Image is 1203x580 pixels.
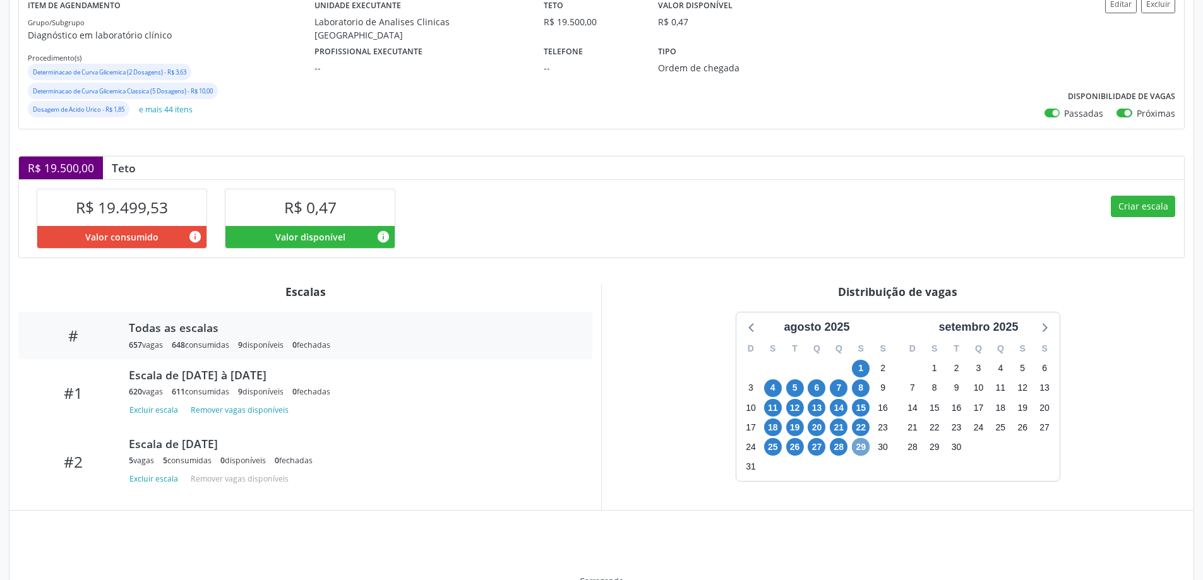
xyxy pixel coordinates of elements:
span: segunda-feira, 1 de setembro de 2025 [926,360,943,377]
div: R$ 0,47 [658,15,688,28]
span: quinta-feira, 4 de setembro de 2025 [991,360,1009,377]
span: quarta-feira, 3 de setembro de 2025 [969,360,987,377]
span: sábado, 9 de agosto de 2025 [874,379,892,397]
span: segunda-feira, 8 de setembro de 2025 [926,379,943,397]
span: quinta-feira, 25 de setembro de 2025 [991,418,1009,436]
label: Próximas [1137,107,1175,120]
div: D [740,339,762,358]
div: consumidas [172,386,229,397]
span: sexta-feira, 29 de agosto de 2025 [852,438,870,456]
span: sexta-feira, 1 de agosto de 2025 [852,360,870,377]
span: quarta-feira, 17 de setembro de 2025 [969,399,987,417]
span: sábado, 27 de setembro de 2025 [1036,418,1053,436]
span: segunda-feira, 4 de agosto de 2025 [764,379,782,397]
span: 620 [129,386,142,397]
div: S [872,339,894,358]
div: disponíveis [238,340,284,350]
div: Distribuição de vagas [611,285,1185,299]
span: 9 [238,386,242,397]
span: domingo, 7 de setembro de 2025 [904,379,921,397]
span: 657 [129,340,142,350]
span: sábado, 2 de agosto de 2025 [874,360,892,377]
span: quarta-feira, 24 de setembro de 2025 [969,418,987,436]
span: sábado, 13 de setembro de 2025 [1036,379,1053,397]
span: terça-feira, 5 de agosto de 2025 [786,379,804,397]
span: domingo, 17 de agosto de 2025 [742,418,760,436]
span: quarta-feira, 27 de agosto de 2025 [808,438,825,456]
button: Excluir escala [129,470,183,487]
div: consumidas [163,455,212,466]
p: Diagnóstico em laboratório clínico [28,28,314,42]
div: Teto [103,161,145,175]
div: S [1034,339,1056,358]
span: domingo, 14 de setembro de 2025 [904,399,921,417]
div: -- [544,61,640,74]
div: fechadas [292,340,330,350]
span: quinta-feira, 28 de agosto de 2025 [830,438,847,456]
span: Valor disponível [275,230,345,244]
div: Q [967,339,990,358]
span: quinta-feira, 18 de setembro de 2025 [991,399,1009,417]
div: #1 [27,384,120,402]
span: terça-feira, 9 de setembro de 2025 [948,379,966,397]
div: vagas [129,386,163,397]
div: Q [828,339,850,358]
span: segunda-feira, 18 de agosto de 2025 [764,418,782,436]
span: sexta-feira, 5 de setembro de 2025 [1014,360,1031,377]
label: Disponibilidade de vagas [1068,87,1175,107]
span: sábado, 16 de agosto de 2025 [874,399,892,417]
span: 648 [172,340,185,350]
small: Determinacao de Curva Glicemica (2 Dosagens) - R$ 3,63 [33,68,186,76]
span: sexta-feira, 22 de agosto de 2025 [852,418,870,436]
span: terça-feira, 30 de setembro de 2025 [948,438,966,456]
span: 0 [220,455,225,466]
span: domingo, 10 de agosto de 2025 [742,399,760,417]
div: -- [314,61,526,74]
span: segunda-feira, 22 de setembro de 2025 [926,418,943,436]
div: Escalas [18,285,592,299]
div: fechadas [275,455,313,466]
small: Dosagem de Acido Urico - R$ 1,85 [33,105,124,114]
div: T [784,339,806,358]
span: R$ 19.499,53 [76,197,168,218]
div: disponíveis [220,455,266,466]
div: R$ 19.500,00 [19,157,103,179]
label: Tipo [658,42,676,61]
div: Laboratorio de Analises Clinicas [GEOGRAPHIC_DATA] [314,15,526,42]
div: Q [806,339,828,358]
span: terça-feira, 2 de setembro de 2025 [948,360,966,377]
span: sexta-feira, 19 de setembro de 2025 [1014,399,1031,417]
div: disponíveis [238,386,284,397]
span: sexta-feira, 15 de agosto de 2025 [852,399,870,417]
div: D [902,339,924,358]
span: quinta-feira, 14 de agosto de 2025 [830,399,847,417]
span: quinta-feira, 21 de agosto de 2025 [830,418,847,436]
div: Escala de [DATE] à [DATE] [129,368,575,382]
div: Todas as escalas [129,321,575,334]
span: 5 [129,455,133,466]
span: quinta-feira, 11 de setembro de 2025 [991,379,1009,397]
span: 0 [292,386,297,397]
div: S [762,339,784,358]
span: sábado, 20 de setembro de 2025 [1036,399,1053,417]
span: terça-feira, 16 de setembro de 2025 [948,399,966,417]
span: domingo, 31 de agosto de 2025 [742,458,760,476]
span: quarta-feira, 6 de agosto de 2025 [808,379,825,397]
span: domingo, 28 de setembro de 2025 [904,438,921,456]
span: terça-feira, 26 de agosto de 2025 [786,438,804,456]
div: T [945,339,967,358]
span: 9 [238,340,242,350]
div: consumidas [172,340,229,350]
span: quinta-feira, 7 de agosto de 2025 [830,379,847,397]
span: quarta-feira, 10 de setembro de 2025 [969,379,987,397]
button: Remover vagas disponíveis [186,401,294,418]
button: e mais 44 itens [134,101,198,118]
div: S [1012,339,1034,358]
span: Valor consumido [85,230,159,244]
div: agosto 2025 [779,319,854,336]
span: terça-feira, 12 de agosto de 2025 [786,399,804,417]
label: Profissional executante [314,42,422,61]
small: Procedimento(s) [28,53,81,62]
div: # [27,326,120,345]
div: fechadas [292,386,330,397]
